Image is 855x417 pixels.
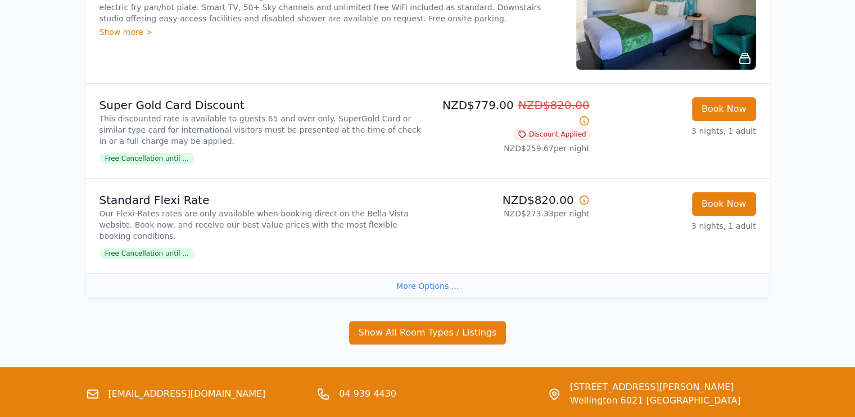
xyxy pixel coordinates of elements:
div: More Options ... [86,273,770,298]
a: 04 939 4430 [339,387,396,401]
p: NZD$779.00 [432,97,590,129]
p: This discounted rate is available to guests 65 and over only. SuperGold Card or similar type card... [99,113,423,147]
div: Show more > [99,26,563,38]
span: [STREET_ADDRESS][PERSON_NAME] [570,380,741,394]
span: NZD$820.00 [518,98,590,112]
p: 3 nights, 1 adult [599,125,756,137]
span: Discount Applied [514,129,590,140]
span: Wellington 6021 [GEOGRAPHIC_DATA] [570,394,741,407]
a: [EMAIL_ADDRESS][DOMAIN_NAME] [108,387,266,401]
p: NZD$259.67 per night [432,143,590,154]
span: Free Cancellation until ... [99,248,194,259]
p: NZD$820.00 [432,192,590,208]
button: Book Now [692,97,756,121]
p: Our Flexi-Rates rates are only available when booking direct on the Bella Vista website. Book now... [99,208,423,242]
p: Super Gold Card Discount [99,97,423,113]
span: Free Cancellation until ... [99,153,194,164]
button: Book Now [692,192,756,216]
p: NZD$273.33 per night [432,208,590,219]
p: Standard Flexi Rate [99,192,423,208]
button: Show All Room Types / Listings [349,321,506,345]
p: 3 nights, 1 adult [599,220,756,232]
